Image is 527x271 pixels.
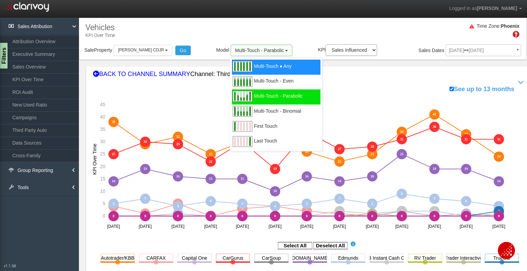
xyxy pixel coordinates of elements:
[300,224,313,229] text: [DATE]
[371,152,374,156] text: 25
[254,141,277,149] span: Last Touch
[305,174,308,178] text: 16
[232,135,253,148] img: lasttouch.svg
[449,87,454,91] input: See up to 13 months
[143,142,147,146] text: 29
[103,201,105,206] text: 5
[338,160,341,163] text: 22
[100,139,105,145] text: 30
[100,176,105,182] text: 15
[177,212,179,215] text: 1
[401,214,402,218] text: 0
[210,199,212,203] text: 6
[103,213,105,219] text: 0
[204,224,217,229] text: [DATE]
[232,120,253,133] img: firsttouch.svg
[465,214,467,218] text: 0
[273,189,277,193] text: 10
[434,214,435,218] text: 0
[190,71,262,77] span: Channel: third party_auto
[144,197,146,200] text: 7
[242,207,243,210] text: 3
[177,214,179,218] text: 0
[326,44,377,56] select: KPI
[107,224,120,229] text: [DATE]
[434,209,435,213] text: 2
[113,204,115,208] text: 4
[100,188,105,194] text: 10
[371,174,374,178] text: 16
[498,212,500,215] text: 1
[84,47,94,53] span: Sale
[433,125,436,129] text: 36
[433,167,436,171] text: 19
[112,120,115,124] text: 38
[100,164,105,169] text: 20
[209,152,212,156] text: 25
[306,214,308,218] text: 0
[338,147,341,151] text: 27
[242,214,243,218] text: 0
[100,151,105,157] text: 25
[143,140,147,144] text: 30
[371,145,374,149] text: 28
[449,5,477,11] span: Logged in as
[465,212,467,215] text: 1
[433,113,436,116] text: 41
[371,214,373,218] text: 0
[428,224,441,229] text: [DATE]
[274,214,276,218] text: 0
[339,209,340,213] text: 2
[366,224,379,229] text: [DATE]
[464,167,468,171] text: 19
[460,224,473,229] text: [DATE]
[306,202,308,206] text: 5
[333,224,346,229] text: [DATE]
[112,180,115,183] text: 14
[118,48,164,52] span: [PERSON_NAME] CDJR
[176,142,180,146] text: 29
[449,85,514,94] label: See up to 13 months
[419,48,431,53] span: Sales
[498,209,500,213] text: 2
[113,202,115,206] text: 5
[100,102,105,107] text: 45
[176,135,180,139] text: 32
[241,177,244,181] text: 15
[371,212,373,215] text: 1
[477,5,517,11] span: [PERSON_NAME]
[395,224,408,229] text: [DATE]
[100,126,105,132] text: 35
[401,192,402,196] text: 9
[432,48,445,53] span: Dates
[209,177,212,181] text: 15
[371,202,373,206] text: 5
[177,204,179,208] text: 4
[254,81,294,89] span: Multi-Touch - Even
[338,180,341,183] text: 14
[318,44,377,56] label: KPI
[232,75,253,88] img: multitoucheven.svg
[498,214,500,218] text: 0
[236,224,249,229] text: [DATE]
[464,137,468,141] text: 31
[474,23,501,30] div: Time Zone:
[254,96,303,104] span: Multi-Touch - Parabolic
[113,214,115,218] text: 0
[492,224,505,229] text: [DATE]
[339,212,340,215] text: 1
[177,202,179,206] text: 5
[501,23,519,30] div: Phoenix
[176,174,180,178] text: 16
[172,224,185,229] text: [DATE]
[305,150,308,153] text: 26
[400,137,403,141] text: 31
[210,214,212,218] text: 0
[444,0,527,17] a: Logged in as[PERSON_NAME]
[139,224,152,229] text: [DATE]
[242,202,243,206] text: 5
[175,46,191,55] button: Go
[232,89,253,103] img: multitouchparabolic.svg
[100,114,105,120] text: 40
[254,126,277,135] span: First Touch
